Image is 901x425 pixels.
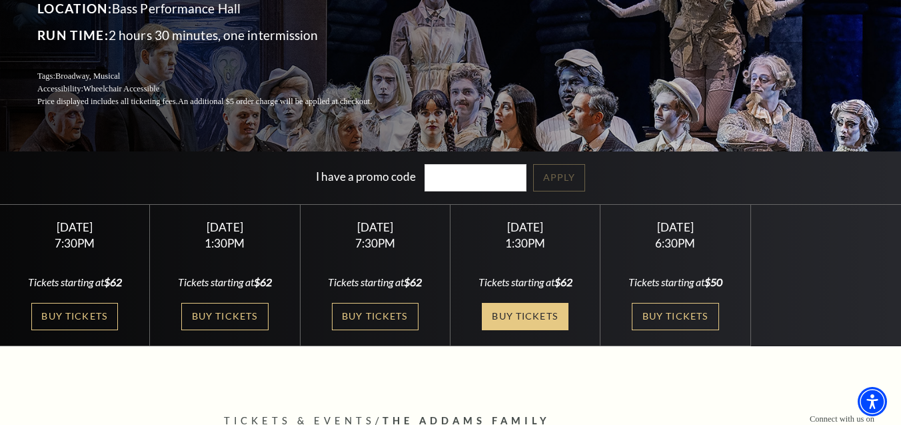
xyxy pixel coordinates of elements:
div: [DATE] [16,220,134,234]
p: Accessibility: [37,83,404,95]
a: Buy Tickets [632,303,718,330]
div: [DATE] [466,220,584,234]
div: [DATE] [616,220,734,234]
span: Location: [37,1,112,16]
div: Tickets starting at [316,275,434,290]
div: Tickets starting at [466,275,584,290]
span: $62 [104,276,122,288]
span: $62 [254,276,272,288]
span: $62 [554,276,572,288]
div: 6:30PM [616,238,734,249]
div: Tickets starting at [166,275,284,290]
a: Buy Tickets [31,303,118,330]
label: I have a promo code [316,169,416,183]
div: Tickets starting at [616,275,734,290]
div: Accessibility Menu [858,387,887,416]
p: Tags: [37,70,404,83]
span: Broadway, Musical [55,71,120,81]
div: 7:30PM [316,238,434,249]
span: An additional $5 order charge will be applied at checkout. [178,97,372,106]
span: Wheelchair Accessible [83,84,159,93]
div: [DATE] [316,220,434,234]
div: 1:30PM [466,238,584,249]
span: $62 [404,276,422,288]
div: 7:30PM [16,238,134,249]
div: Tickets starting at [16,275,134,290]
div: 1:30PM [166,238,284,249]
a: Buy Tickets [482,303,568,330]
p: Price displayed includes all ticketing fees. [37,95,404,108]
a: Buy Tickets [181,303,268,330]
div: [DATE] [166,220,284,234]
span: Run Time: [37,27,109,43]
span: $50 [704,276,722,288]
p: 2 hours 30 minutes, one intermission [37,25,404,46]
a: Buy Tickets [332,303,419,330]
